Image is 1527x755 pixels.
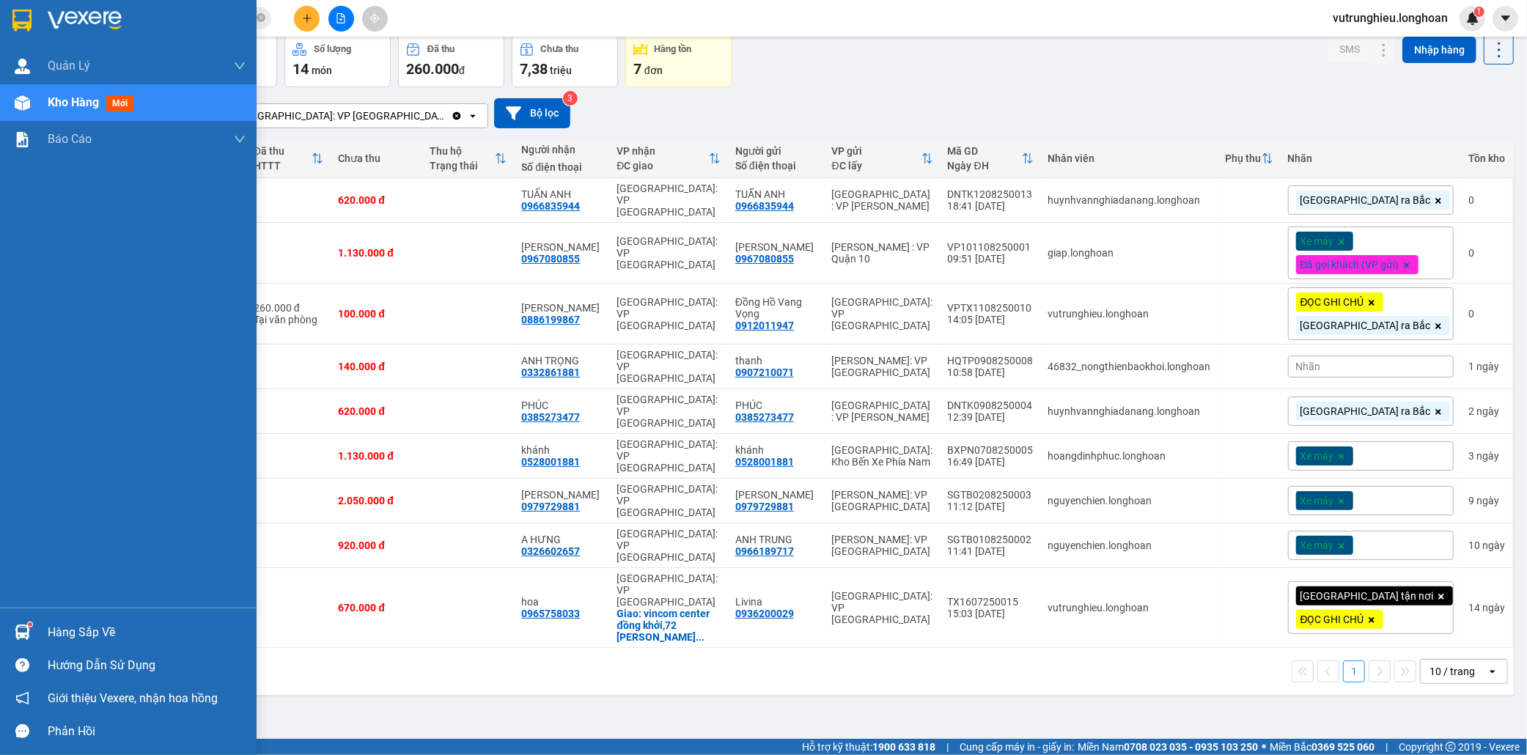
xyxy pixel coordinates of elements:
div: [PERSON_NAME] : VP Quận 10 [832,241,933,265]
div: 2.050.000 đ [338,495,415,507]
div: 0966835944 [521,200,580,212]
button: Số lượng14món [284,34,391,87]
div: 0528001881 [735,456,794,468]
div: Hướng dẫn sử dụng [48,655,246,677]
div: Livina [735,596,817,608]
div: 0967080855 [735,253,794,265]
div: VP nhận [617,145,708,157]
span: Xe máy [1300,235,1334,248]
div: 3 [1468,450,1505,462]
div: Hàng sắp về [48,622,246,644]
div: DNTK1208250013 [948,188,1034,200]
button: SMS [1328,36,1372,62]
span: đơn [644,65,663,76]
div: vutrunghieu.longhoan [1048,602,1211,614]
span: plus [302,13,312,23]
div: Tại văn phòng [254,314,324,325]
div: [GEOGRAPHIC_DATA] : VP [PERSON_NAME] [832,188,933,212]
div: giap.longhoan [1048,247,1211,259]
span: ngày [1476,405,1499,417]
div: [GEOGRAPHIC_DATA] : VP [PERSON_NAME] [832,399,933,423]
div: 11:41 [DATE] [948,545,1034,557]
div: Đã thu [427,44,455,54]
svg: Clear value [451,110,463,122]
div: 620.000 đ [338,194,415,206]
div: 16:49 [DATE] [948,456,1034,468]
span: Giới thiệu Vexere, nhận hoa hồng [48,689,218,707]
span: Quản Lý [48,56,90,75]
th: Toggle SortBy [246,139,331,178]
div: VP101108250001 [948,241,1034,253]
div: 0936200029 [735,608,794,619]
div: 14:05 [DATE] [948,314,1034,325]
div: PHÚC [521,399,602,411]
div: 1 [1468,361,1505,372]
div: Nhãn [1288,152,1454,164]
span: Cung cấp máy in - giấy in: [960,739,1074,755]
div: Đồng Hồ Vang Vọng [735,296,817,320]
div: VPTX1108250010 [948,302,1034,314]
div: [GEOGRAPHIC_DATA]: VP [GEOGRAPHIC_DATA] [617,528,720,563]
th: Toggle SortBy [609,139,727,178]
div: 0886199867 [521,314,580,325]
div: 0385273477 [521,411,580,423]
div: ANH VŨ [735,489,817,501]
span: | [1386,739,1388,755]
div: 0907210071 [735,367,794,378]
div: 0385273477 [735,411,794,423]
span: close-circle [257,12,265,26]
div: 140.000 đ [338,361,415,372]
div: [GEOGRAPHIC_DATA]: VP [GEOGRAPHIC_DATA] [617,349,720,384]
div: TUẤN ANH [735,188,817,200]
div: [GEOGRAPHIC_DATA]: VP [GEOGRAPHIC_DATA] [617,394,720,429]
div: Trạng thái [430,160,495,172]
div: BXPN0708250005 [948,444,1034,456]
div: SGTB0208250003 [948,489,1034,501]
span: vutrunghieu.longhoan [1321,9,1460,27]
span: ĐỌC GHI CHÚ [1300,613,1364,626]
div: Anh Quang [521,302,602,314]
div: 920.000 đ [338,539,415,551]
img: logo-vxr [12,10,32,32]
div: Mã GD [948,145,1022,157]
span: CÔNG TY TNHH CHUYỂN PHÁT NHANH BẢO AN [116,32,292,58]
div: Chưa thu [541,44,579,54]
strong: PHIẾU DÁN LÊN HÀNG [103,7,296,26]
div: [GEOGRAPHIC_DATA]: VP [GEOGRAPHIC_DATA] [832,296,933,331]
div: [PERSON_NAME]: VP [GEOGRAPHIC_DATA] [832,355,933,378]
div: 100.000 đ [338,308,415,320]
strong: 1900 633 818 [872,741,935,753]
div: ĐC lấy [832,160,921,172]
div: 260.000 đ [254,302,324,314]
div: Số điện thoại [521,161,602,173]
div: [GEOGRAPHIC_DATA]: Kho Bến Xe Phía Nam [832,444,933,468]
div: 670.000 đ [338,602,415,614]
div: 0 [1468,308,1505,320]
div: 0 [1468,247,1505,259]
button: Bộ lọc [494,98,570,128]
div: 0979729881 [521,501,580,512]
div: SGTB0108250002 [948,534,1034,545]
div: 0966189717 [735,545,794,557]
sup: 3 [563,91,578,106]
div: 10:58 [DATE] [948,367,1034,378]
div: Thu hộ [430,145,495,157]
div: Người gửi [735,145,817,157]
div: 2 [1468,405,1505,417]
div: Phản hồi [48,721,246,743]
span: triệu [550,65,572,76]
div: [PERSON_NAME]: VP [GEOGRAPHIC_DATA] [832,534,933,557]
div: 1.130.000 đ [338,450,415,462]
button: 1 [1343,660,1365,682]
div: 09:51 [DATE] [948,253,1034,265]
input: Selected Hà Nội: VP Quận Thanh Xuân. [449,108,451,123]
span: close-circle [257,13,265,22]
span: mới [106,95,133,111]
div: [GEOGRAPHIC_DATA]: VP [GEOGRAPHIC_DATA] [617,572,720,608]
strong: 0708 023 035 - 0935 103 250 [1124,741,1258,753]
div: [GEOGRAPHIC_DATA]: VP [GEOGRAPHIC_DATA] [617,438,720,474]
span: ⚪️ [1262,744,1266,750]
button: aim [362,6,388,32]
span: [GEOGRAPHIC_DATA] ra Bắc [1300,319,1431,332]
div: Phụ thu [1226,152,1262,164]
